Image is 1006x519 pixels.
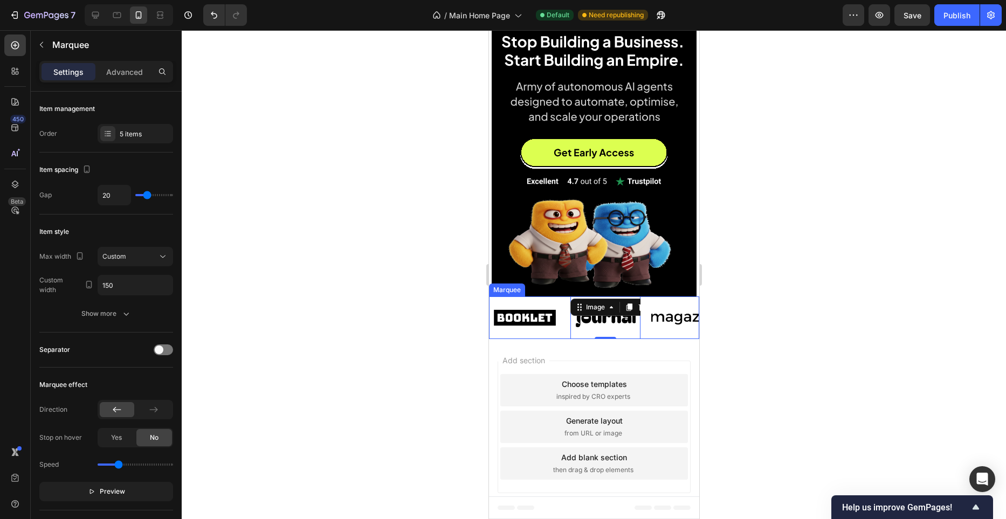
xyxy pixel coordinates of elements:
div: Publish [943,10,970,21]
div: Beta [8,197,26,206]
input: Auto [98,275,173,295]
button: Show survey - Help us improve GemPages! [842,501,982,514]
span: Help us improve GemPages! [842,502,969,513]
button: Publish [934,4,980,26]
button: Custom [98,247,173,266]
div: Separator [39,345,70,355]
div: Marquee [2,255,34,265]
div: Generate layout [77,385,134,396]
p: Advanced [106,66,143,78]
span: then drag & drop elements [64,435,144,445]
span: Custom [102,252,126,260]
button: Save [894,4,930,26]
div: Marquee effect [39,380,87,390]
input: Auto [98,185,130,205]
div: Undo/Redo [203,4,247,26]
button: Show more [39,304,173,323]
div: 450 [10,115,26,123]
div: Speed [39,460,59,469]
iframe: Design area [489,30,699,519]
span: Yes [111,433,122,442]
span: Default [547,10,569,20]
div: Item spacing [39,163,93,177]
div: Item management [39,104,95,114]
div: Open Intercom Messenger [969,466,995,492]
span: No [150,433,159,442]
div: Max width [39,250,86,264]
img: Alt image [141,273,211,302]
div: Item style [39,227,69,237]
div: Direction [39,405,67,414]
div: 5 items [120,129,170,139]
div: Show more [81,308,132,319]
button: Preview [39,482,173,501]
span: from URL or image [75,398,133,408]
span: Main Home Page [449,10,510,21]
div: Add blank section [72,421,138,433]
img: Alt image [60,273,130,302]
span: inspired by CRO experts [67,362,141,371]
div: Choose templates [73,348,138,359]
div: Order [39,129,57,139]
div: Gap [39,190,52,200]
p: 7 [71,9,75,22]
span: Preview [100,486,125,497]
div: Stop on hover [39,433,82,442]
span: / [444,10,447,21]
span: Save [904,11,921,20]
button: 7 [4,4,80,26]
div: Custom width [39,275,95,295]
span: Need republishing [589,10,644,20]
span: Add section [9,324,60,336]
p: Marquee [52,38,169,51]
p: Settings [53,66,84,78]
div: Image [73,272,97,282]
